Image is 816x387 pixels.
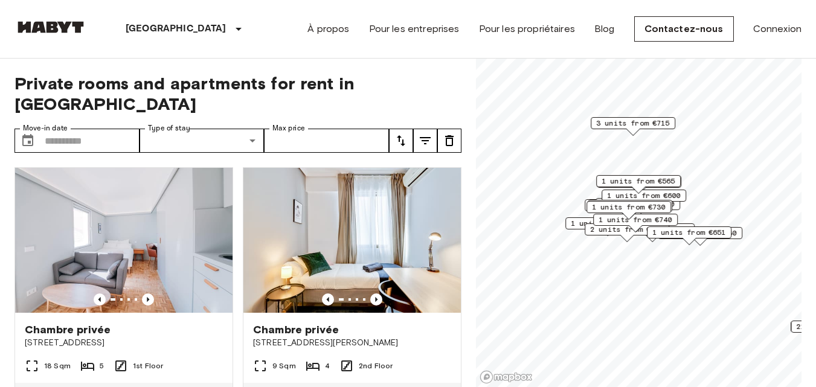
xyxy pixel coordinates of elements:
p: [GEOGRAPHIC_DATA] [126,22,226,36]
span: 1 units from €600 [607,190,681,201]
span: [STREET_ADDRESS] [25,337,223,349]
div: Map marker [586,201,671,220]
span: 18 Sqm [44,360,71,371]
span: 1 units from €651 [652,227,726,238]
img: Marketing picture of unit ES-15-018-001-03H [243,168,461,313]
a: Mapbox logo [480,370,533,384]
a: Contactez-nous [634,16,734,42]
a: Connexion [753,22,802,36]
label: Type of stay [148,123,190,133]
button: Previous image [142,293,154,305]
a: À propos [307,22,349,36]
span: 1 units from €680 [663,228,737,238]
button: tune [413,129,437,153]
span: Private rooms and apartments for rent in [GEOGRAPHIC_DATA] [14,73,461,114]
img: Marketing picture of unit ES-15-032-001-05H [15,168,233,313]
div: Map marker [585,199,669,218]
div: Map marker [588,200,672,219]
div: Map marker [602,190,686,208]
span: 9 Sqm [272,360,296,371]
div: Map marker [596,198,680,217]
div: Map marker [593,214,678,232]
a: Pour les entreprises [369,22,460,36]
div: Map marker [596,175,681,194]
span: 1 units from €730 [592,202,666,213]
span: 3 units from €715 [596,118,670,129]
span: 1 units from €515 [593,200,667,211]
span: 1 units from €565 [602,176,675,187]
button: tune [389,129,413,153]
div: Map marker [591,117,675,136]
label: Max price [272,123,305,133]
span: [STREET_ADDRESS][PERSON_NAME] [253,337,451,349]
span: 4 [325,360,330,371]
div: Map marker [585,223,669,242]
span: 1 units from €740 [599,214,672,225]
img: Habyt [14,21,87,33]
div: Map marker [565,217,650,236]
span: 2nd Floor [359,360,393,371]
button: tune [437,129,461,153]
span: 1 units from €750 [571,218,644,229]
button: Previous image [370,293,382,305]
button: Previous image [322,293,334,305]
button: Previous image [94,293,106,305]
span: Chambre privée [25,322,111,337]
div: Map marker [647,226,731,245]
span: 5 [100,360,104,371]
span: 2 units from €500 [590,224,664,235]
span: Chambre privée [253,322,339,337]
button: Choose date [16,129,40,153]
a: Pour les propriétaires [479,22,575,36]
span: 1st Floor [133,360,163,371]
label: Move-in date [23,123,68,133]
span: 1 units from €700 [601,199,675,209]
a: Blog [594,22,615,36]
